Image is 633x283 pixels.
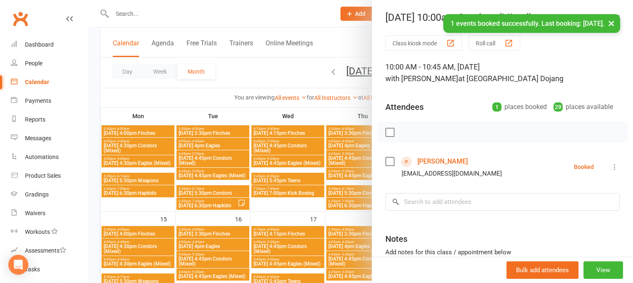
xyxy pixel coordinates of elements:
[11,148,88,166] a: Automations
[492,102,501,112] div: 1
[385,101,424,113] div: Attendees
[11,241,88,260] a: Assessments
[385,233,407,245] div: Notes
[11,73,88,92] a: Calendar
[25,266,40,273] div: Tasks
[11,54,88,73] a: People
[11,223,88,241] a: Workouts
[11,35,88,54] a: Dashboard
[583,261,623,279] button: View
[554,102,563,112] div: 29
[385,247,620,257] div: Add notes for this class / appointment below
[25,247,66,254] div: Assessments
[554,101,613,113] div: places available
[25,210,45,216] div: Waivers
[11,204,88,223] a: Waivers
[11,166,88,185] a: Product Sales
[458,74,563,83] span: at [GEOGRAPHIC_DATA] Dojang
[469,35,520,51] button: Roll call
[372,12,633,23] div: [DATE] 10:00am Condors (Mixed)
[25,154,59,160] div: Automations
[25,172,61,179] div: Product Sales
[11,129,88,148] a: Messages
[443,14,620,33] div: 1 events booked successfully. Last booking: [DATE].
[25,116,45,123] div: Reports
[417,155,468,168] a: [PERSON_NAME]
[402,168,502,179] div: [EMAIL_ADDRESS][DOMAIN_NAME]
[604,14,619,32] button: ×
[11,110,88,129] a: Reports
[11,260,88,279] a: Tasks
[25,60,42,67] div: People
[492,101,547,113] div: places booked
[25,41,54,48] div: Dashboard
[385,61,620,84] div: 10:00 AM - 10:45 AM, [DATE]
[25,228,50,235] div: Workouts
[385,193,620,211] input: Search to add attendees
[385,74,458,83] span: with [PERSON_NAME]
[25,79,49,85] div: Calendar
[11,185,88,204] a: Gradings
[8,255,28,275] div: Open Intercom Messenger
[506,261,578,279] button: Bulk add attendees
[25,135,51,141] div: Messages
[10,8,31,29] a: Clubworx
[25,97,51,104] div: Payments
[11,92,88,110] a: Payments
[385,35,462,51] button: Class kiosk mode
[25,191,49,198] div: Gradings
[574,164,594,170] div: Booked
